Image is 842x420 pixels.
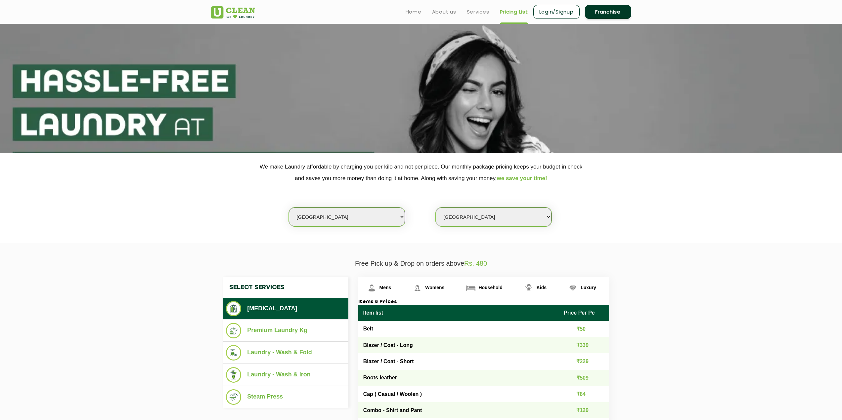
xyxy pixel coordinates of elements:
[500,8,528,16] a: Pricing List
[559,402,609,418] td: ₹129
[226,389,242,405] img: Steam Press
[226,345,345,361] li: Laundry - Wash & Fold
[366,282,377,294] img: Mens
[581,285,596,290] span: Luxury
[226,367,242,383] img: Laundry - Wash & Iron
[226,389,345,405] li: Steam Press
[226,345,242,361] img: Laundry - Wash & Fold
[497,175,547,181] span: we save your time!
[533,5,580,19] a: Login/Signup
[358,370,559,386] td: Boots leather
[226,323,345,338] li: Premium Laundry Kg
[559,305,609,321] th: Price Per Pc
[523,282,535,294] img: Kids
[358,321,559,337] td: Belt
[358,299,609,305] h3: Items & Prices
[465,282,476,294] img: Household
[226,301,345,316] li: [MEDICAL_DATA]
[559,337,609,353] td: ₹339
[211,6,255,19] img: UClean Laundry and Dry Cleaning
[211,260,631,267] p: Free Pick up & Drop on orders above
[464,260,487,267] span: Rs. 480
[467,8,489,16] a: Services
[358,305,559,321] th: Item list
[358,337,559,353] td: Blazer / Coat - Long
[567,282,579,294] img: Luxury
[425,285,444,290] span: Womens
[379,285,391,290] span: Mens
[559,386,609,402] td: ₹84
[585,5,631,19] a: Franchise
[412,282,423,294] img: Womens
[559,370,609,386] td: ₹509
[226,301,242,316] img: Dry Cleaning
[559,321,609,337] td: ₹50
[358,353,559,369] td: Blazer / Coat - Short
[223,277,348,298] h4: Select Services
[537,285,547,290] span: Kids
[406,8,421,16] a: Home
[358,386,559,402] td: Cap ( Casual / Woolen )
[226,323,242,338] img: Premium Laundry Kg
[358,402,559,418] td: Combo - Shirt and Pant
[432,8,456,16] a: About us
[226,367,345,383] li: Laundry - Wash & Iron
[211,161,631,184] p: We make Laundry affordable by charging you per kilo and not per piece. Our monthly package pricin...
[478,285,502,290] span: Household
[559,353,609,369] td: ₹229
